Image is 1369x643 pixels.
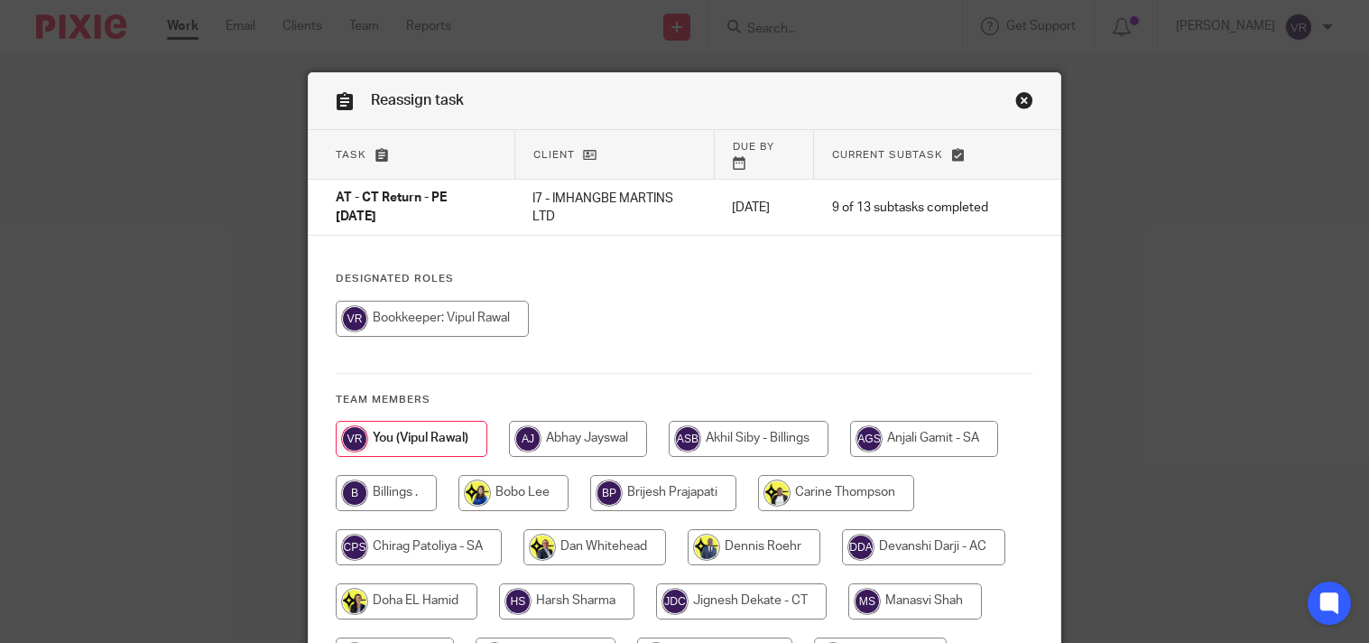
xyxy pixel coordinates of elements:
span: Client [533,150,575,160]
p: I7 - IMHANGBE MARTINS LTD [532,190,696,227]
span: Task [336,150,366,160]
td: 9 of 13 subtasks completed [814,180,1006,236]
span: Reassign task [371,93,464,107]
a: Close this dialog window [1015,91,1033,116]
h4: Designated Roles [336,272,1032,286]
p: [DATE] [732,199,795,217]
h4: Team members [336,393,1032,407]
span: AT - CT Return - PE [DATE] [336,192,447,224]
span: Due by [733,142,774,152]
span: Current subtask [832,150,943,160]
